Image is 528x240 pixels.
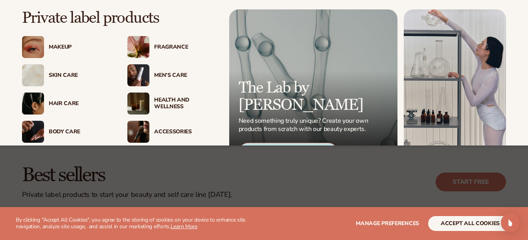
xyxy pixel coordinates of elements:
a: Female with makeup brush. Accessories [127,121,217,143]
div: Fragrance [154,44,217,51]
img: Female in lab with equipment. [404,9,506,171]
img: Pink blooming flower. [127,36,149,58]
div: Skin Care [49,72,112,79]
div: Men’s Care [154,72,217,79]
img: Candles and incense on table. [127,93,149,115]
p: By clicking "Accept All Cookies", you agree to the storing of cookies on your device to enhance s... [16,217,259,230]
div: Accessories [154,129,217,135]
img: Female with makeup brush. [127,121,149,143]
button: Manage preferences [356,216,419,231]
a: Pink blooming flower. Fragrance [127,36,217,58]
a: Female with glitter eye makeup. Makeup [22,36,112,58]
a: Cream moisturizer swatch. Skin Care [22,64,112,86]
a: Learn More [171,223,197,230]
p: Need something truly unique? Create your own products from scratch with our beauty experts. [239,117,371,133]
a: Candles and incense on table. Health And Wellness [127,93,217,115]
span: Manage preferences [356,220,419,227]
div: Body Care [49,129,112,135]
div: Custom Formulate [239,143,338,162]
p: Private label products [22,9,217,27]
a: Female hair pulled back with clips. Hair Care [22,93,112,115]
img: Cream moisturizer swatch. [22,64,44,86]
div: Hair Care [49,100,112,107]
a: Male holding moisturizer bottle. Men’s Care [127,64,217,86]
a: Microscopic product formula. The Lab by [PERSON_NAME] Need something truly unique? Create your ow... [229,9,398,171]
div: Open Intercom Messenger [501,213,520,232]
img: Male hand applying moisturizer. [22,121,44,143]
button: accept all cookies [428,216,512,231]
img: Female hair pulled back with clips. [22,93,44,115]
img: Male holding moisturizer bottle. [127,64,149,86]
a: Male hand applying moisturizer. Body Care [22,121,112,143]
div: Makeup [49,44,112,51]
div: Health And Wellness [154,97,217,110]
img: Female with glitter eye makeup. [22,36,44,58]
p: The Lab by [PERSON_NAME] [239,79,371,114]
